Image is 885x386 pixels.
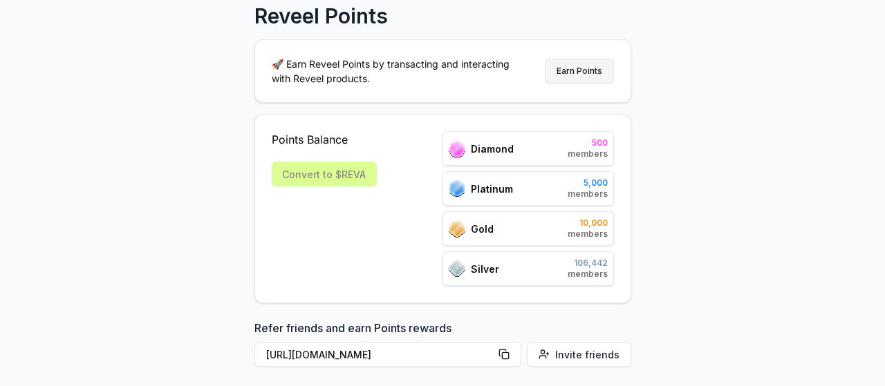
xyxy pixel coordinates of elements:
[568,229,608,240] span: members
[527,342,631,367] button: Invite friends
[272,57,521,86] p: 🚀 Earn Reveel Points by transacting and interacting with Reveel products.
[568,137,608,148] span: 500
[568,189,608,200] span: members
[568,148,608,160] span: members
[471,262,499,276] span: Silver
[449,180,465,197] img: ranks_icon
[545,59,614,84] button: Earn Points
[568,177,608,189] span: 5,000
[449,260,465,278] img: ranks_icon
[471,222,494,236] span: Gold
[449,220,465,238] img: ranks_icon
[471,142,514,156] span: Diamond
[254,320,631,372] div: Refer friends and earn Points rewards
[568,218,608,229] span: 10,000
[568,269,608,280] span: members
[254,3,388,28] p: Reveel Points
[555,347,619,362] span: Invite friends
[471,182,513,196] span: Platinum
[272,131,377,148] span: Points Balance
[449,140,465,157] img: ranks_icon
[254,342,521,367] button: [URL][DOMAIN_NAME]
[568,258,608,269] span: 106,442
